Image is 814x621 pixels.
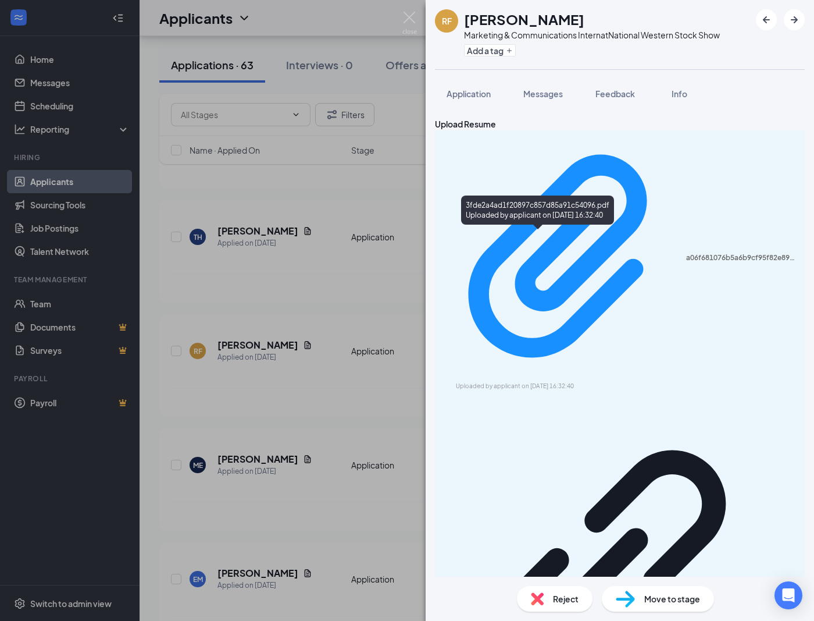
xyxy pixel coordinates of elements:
[787,13,801,27] svg: ArrowRight
[464,29,720,41] div: Marketing & Communications Intern at National Western Stock Show
[686,253,798,262] div: a06f681076b5a6b9cf95f82e89415c24.pdf
[759,13,773,27] svg: ArrowLeftNew
[435,118,805,130] div: Upload Resume
[774,581,802,609] div: Open Intercom Messenger
[456,382,630,391] div: Uploaded by applicant on [DATE] 16:32:40
[464,9,584,29] h1: [PERSON_NAME]
[461,196,614,225] div: 3fde2a4ad1f20897c857d85a91c54096.pdf Uploaded by applicant on [DATE] 16:32:40
[553,592,579,605] span: Reject
[756,9,777,30] button: ArrowLeftNew
[506,47,513,54] svg: Plus
[644,592,700,605] span: Move to stage
[784,9,805,30] button: ArrowRight
[442,136,686,380] svg: Paperclip
[464,44,516,56] button: PlusAdd a tag
[595,88,635,99] span: Feedback
[523,88,563,99] span: Messages
[672,88,687,99] span: Info
[442,136,798,391] a: Paperclipa06f681076b5a6b9cf95f82e89415c24.pdfUploaded by applicant on [DATE] 16:32:40
[447,88,491,99] span: Application
[442,15,452,27] div: RF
